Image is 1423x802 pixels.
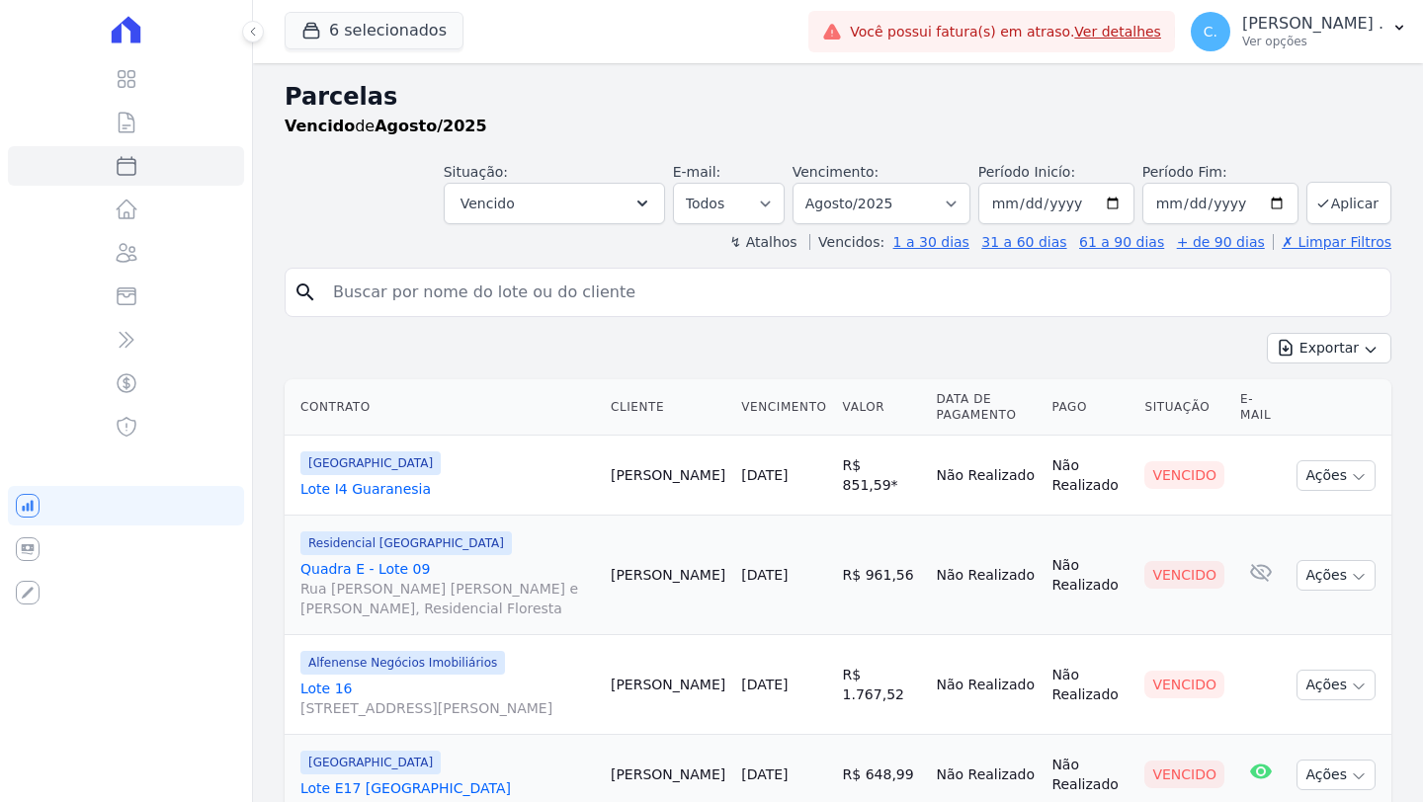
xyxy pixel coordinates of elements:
th: Contrato [285,379,603,436]
a: ✗ Limpar Filtros [1273,234,1391,250]
a: [DATE] [741,677,788,692]
td: R$ 961,56 [835,516,929,635]
th: Pago [1044,379,1136,436]
td: Não Realizado [928,436,1044,516]
a: 31 a 60 dias [981,234,1066,250]
th: Situação [1136,379,1232,436]
span: Alfenense Negócios Imobiliários [300,651,505,675]
div: Vencido [1144,461,1224,489]
td: Não Realizado [928,635,1044,735]
th: Cliente [603,379,733,436]
button: Ações [1297,460,1376,491]
td: Não Realizado [1044,635,1136,735]
button: Aplicar [1306,182,1391,224]
a: + de 90 dias [1177,234,1265,250]
span: [STREET_ADDRESS][PERSON_NAME] [300,698,595,718]
td: Não Realizado [1044,436,1136,516]
td: [PERSON_NAME] [603,516,733,635]
a: [DATE] [741,567,788,583]
label: Período Inicío: [978,164,1075,180]
p: de [285,115,487,138]
h2: Parcelas [285,79,1391,115]
button: C. [PERSON_NAME] . Ver opções [1175,4,1423,59]
input: Buscar por nome do lote ou do cliente [321,273,1382,312]
label: Vencimento: [793,164,879,180]
span: Rua [PERSON_NAME] [PERSON_NAME] e [PERSON_NAME], Residencial Floresta [300,579,595,618]
a: Lote E17 [GEOGRAPHIC_DATA] [300,778,595,798]
td: R$ 851,59 [835,436,929,516]
a: [DATE] [741,467,788,483]
td: Não Realizado [928,516,1044,635]
a: Quadra E - Lote 09Rua [PERSON_NAME] [PERSON_NAME] e [PERSON_NAME], Residencial Floresta [300,559,595,618]
label: Período Fim: [1142,162,1298,183]
span: Residencial [GEOGRAPHIC_DATA] [300,531,512,555]
span: [GEOGRAPHIC_DATA] [300,751,441,774]
i: search [293,281,317,304]
button: Ações [1297,670,1376,700]
span: Vencido [460,192,515,215]
span: Você possui fatura(s) em atraso. [850,22,1161,42]
td: [PERSON_NAME] [603,635,733,735]
div: Vencido [1144,561,1224,589]
th: Vencimento [733,379,834,436]
button: 6 selecionados [285,12,463,49]
button: Vencido [444,183,665,224]
strong: Vencido [285,117,355,135]
label: ↯ Atalhos [729,234,796,250]
p: Ver opções [1242,34,1383,49]
th: Data de Pagamento [928,379,1044,436]
div: Vencido [1144,761,1224,788]
button: Ações [1297,760,1376,790]
span: C. [1204,25,1217,39]
div: Vencido [1144,671,1224,698]
button: Exportar [1267,333,1391,363]
a: 61 a 90 dias [1079,234,1164,250]
a: 1 a 30 dias [893,234,969,250]
td: Não Realizado [1044,516,1136,635]
label: Vencidos: [809,234,884,250]
a: [DATE] [741,766,788,782]
td: [PERSON_NAME] [603,436,733,516]
th: E-mail [1232,379,1289,436]
a: Ver detalhes [1074,24,1161,40]
button: Ações [1297,560,1376,591]
th: Valor [835,379,929,436]
a: Lote 16[STREET_ADDRESS][PERSON_NAME] [300,679,595,718]
p: [PERSON_NAME] . [1242,14,1383,34]
span: [GEOGRAPHIC_DATA] [300,451,441,475]
td: R$ 1.767,52 [835,635,929,735]
label: Situação: [444,164,508,180]
strong: Agosto/2025 [375,117,486,135]
label: E-mail: [673,164,721,180]
a: Lote I4 Guaranesia [300,479,595,499]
